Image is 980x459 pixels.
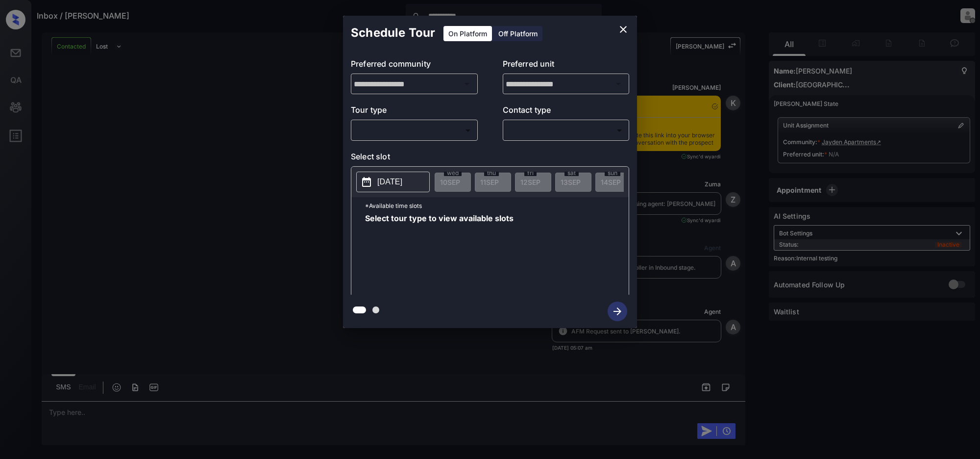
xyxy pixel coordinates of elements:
p: [DATE] [377,176,402,188]
span: Select tour type to view available slots [365,214,514,293]
p: Tour type [351,104,478,120]
p: *Available time slots [365,197,629,214]
p: Contact type [503,104,630,120]
div: Off Platform [493,26,542,41]
p: Select slot [351,151,629,166]
button: [DATE] [356,172,430,192]
h2: Schedule Tour [343,16,443,50]
p: Preferred unit [503,58,630,74]
p: Preferred community [351,58,478,74]
button: close [613,20,633,39]
div: On Platform [443,26,492,41]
